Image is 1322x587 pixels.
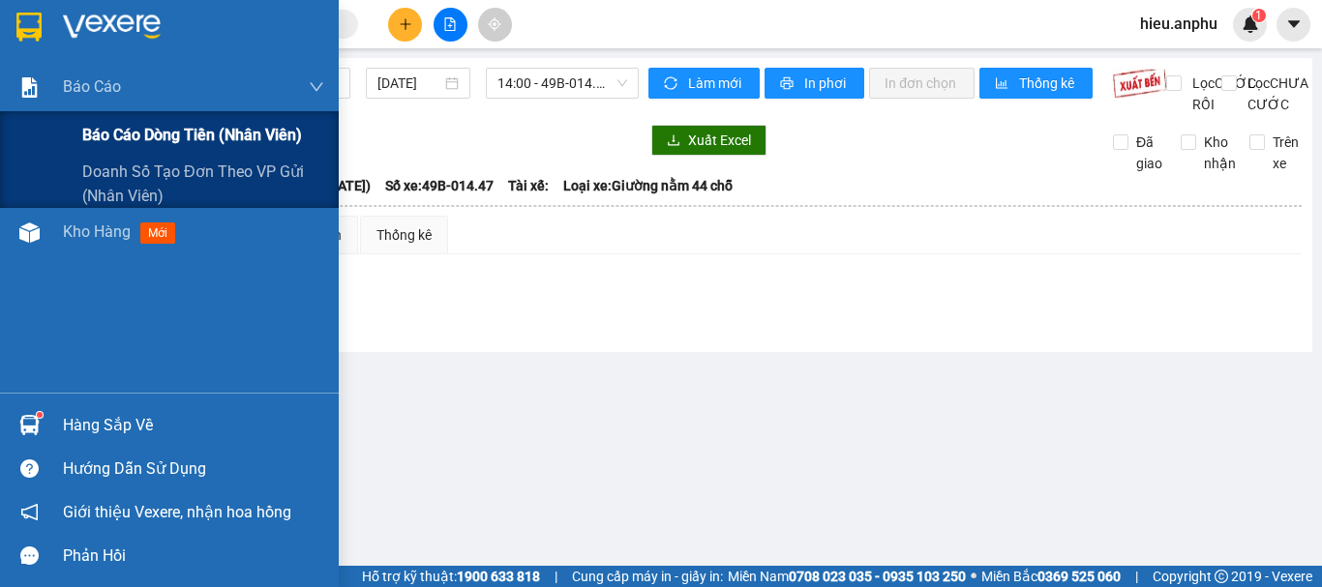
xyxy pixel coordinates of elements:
img: solution-icon [19,77,40,98]
button: aim [478,8,512,42]
span: hieu.anphu [1125,12,1233,36]
span: Miền Nam [728,566,966,587]
span: Miền Bắc [981,566,1121,587]
span: Kho nhận [1196,132,1244,174]
span: Đã giao [1128,132,1170,174]
span: notification [20,503,39,521]
span: 14:00 - 49B-014.47 [497,69,627,98]
span: | [1135,566,1138,587]
span: down [309,79,324,95]
span: plus [399,17,412,31]
button: printerIn phơi [765,68,864,99]
span: printer [780,76,796,92]
span: Doanh số tạo đơn theo VP gửi (nhân viên) [82,160,324,208]
span: Trên xe [1265,132,1307,174]
button: bar-chartThống kê [979,68,1093,99]
button: file-add [434,8,467,42]
sup: 1 [1252,9,1266,22]
button: syncLàm mới [648,68,760,99]
span: bar-chart [995,76,1011,92]
img: icon-new-feature [1242,15,1259,33]
span: message [20,546,39,565]
span: | [555,566,557,587]
span: copyright [1215,570,1228,583]
span: sync [664,76,680,92]
img: warehouse-icon [19,222,40,243]
span: Kho hàng [63,222,131,241]
button: caret-down [1277,8,1310,42]
strong: 0708 023 035 - 0935 103 250 [789,569,966,584]
span: file-add [443,17,457,31]
span: Thống kê [1019,73,1077,94]
sup: 1 [37,412,43,418]
span: Làm mới [688,73,744,94]
div: Hàng sắp về [63,411,324,440]
span: Số xe: 49B-014.47 [385,175,494,196]
div: Hướng dẫn sử dụng [63,455,324,484]
span: Giới thiệu Vexere, nhận hoa hồng [63,500,291,524]
span: In phơi [804,73,849,94]
span: aim [488,17,501,31]
span: mới [140,222,175,244]
img: warehouse-icon [19,415,40,435]
span: 1 [1255,9,1262,22]
img: logo-vxr [16,13,42,42]
span: Lọc CƯỚC RỒI [1185,73,1259,115]
span: Báo cáo [63,74,121,99]
span: Tài xế: [508,175,549,196]
span: Lọc CHƯA CƯỚC [1240,73,1311,115]
div: Phản hồi [63,542,324,571]
button: downloadXuất Excel [651,125,766,156]
span: caret-down [1285,15,1303,33]
strong: 0369 525 060 [1037,569,1121,584]
span: Báo cáo dòng tiền (nhân viên) [82,123,302,147]
div: Thống kê [376,224,432,246]
span: question-circle [20,459,39,478]
span: Loại xe: Giường nằm 44 chỗ [563,175,733,196]
span: ⚪️ [971,572,976,580]
strong: 1900 633 818 [457,569,540,584]
input: 14/08/2025 [377,73,441,94]
button: plus [388,8,422,42]
img: 9k= [1112,68,1167,99]
span: Cung cấp máy in - giấy in: [572,566,723,587]
button: In đơn chọn [869,68,975,99]
span: Hỗ trợ kỹ thuật: [362,566,540,587]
